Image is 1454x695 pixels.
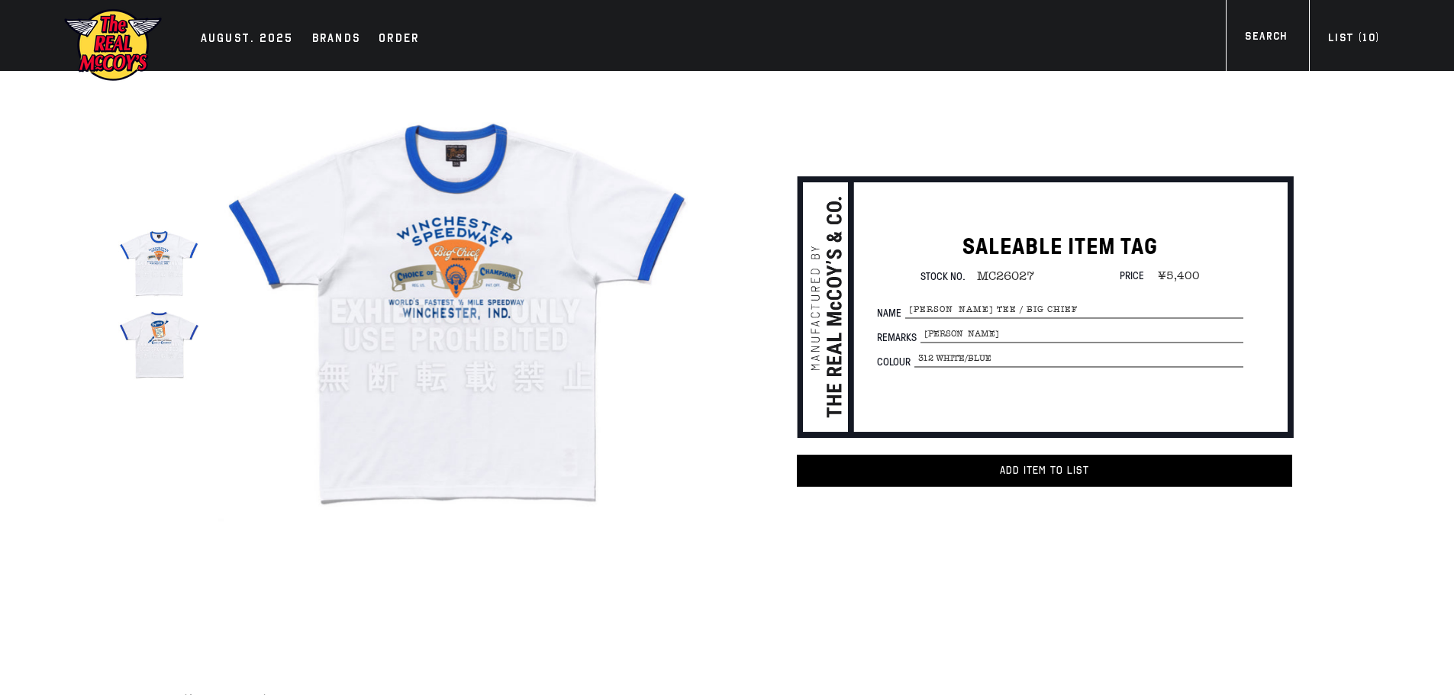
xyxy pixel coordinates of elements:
div: AUGUST. 2025 [201,29,294,50]
span: Colour [877,357,914,368]
span: [PERSON_NAME] TEE / BIG CHIEF [905,301,1243,318]
div: List ( ) [1328,30,1380,50]
div: true [214,71,696,552]
h1: SALEABLE ITEM TAG [877,233,1243,262]
span: Stock No. [920,269,966,283]
div: Brands [312,29,361,50]
a: List (10) [1309,30,1399,50]
img: JOE MCCOY TEE / BIG CHIEF [118,223,199,304]
span: 10 [1362,31,1375,44]
span: ¥5,400 [1146,269,1200,282]
img: mccoys-exhibition [63,8,163,82]
a: AUGUST. 2025 [193,29,301,50]
span: Remarks [877,333,920,343]
button: Add item to List [797,455,1292,487]
span: [PERSON_NAME] [920,327,1243,343]
img: JOE MCCOY TEE / BIG CHIEF [218,75,692,549]
div: Order [379,29,419,50]
div: Search [1245,28,1287,49]
span: MC26027 [966,269,1034,283]
span: 312 WHITE/BLUE [914,351,1243,368]
span: Add item to List [1000,464,1089,477]
a: Search [1226,28,1306,49]
a: Order [371,29,427,50]
img: JOE MCCOY TEE / BIG CHIEF [118,304,199,385]
span: Price [1120,268,1144,282]
span: Name [877,308,905,319]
